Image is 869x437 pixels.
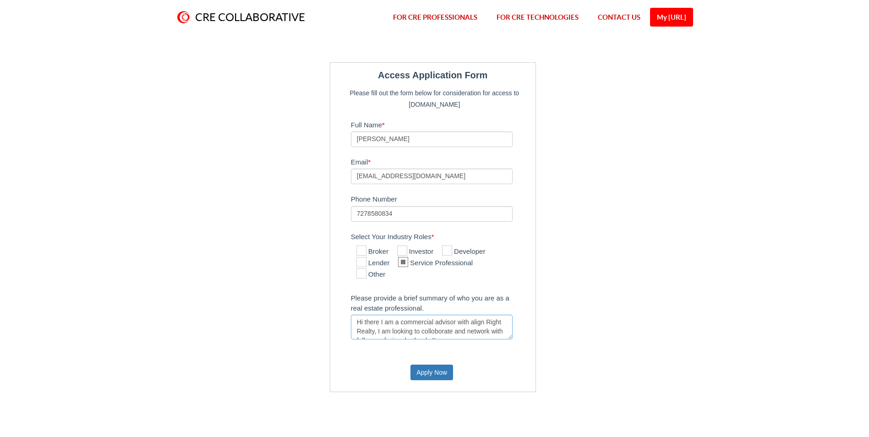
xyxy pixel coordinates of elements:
[356,269,386,280] label: Other
[397,246,433,257] label: Investor
[351,154,531,169] label: Email
[650,8,693,27] a: My [URL]
[351,229,531,243] label: Select Your Industry Roles
[410,365,453,380] button: Apply Now
[442,246,485,257] label: Developer
[351,117,531,131] label: Full Name
[351,191,531,206] label: Phone Number
[335,67,531,83] legend: Access Application Form
[398,258,473,269] label: Service Professional
[346,87,523,109] p: Please fill out the form below for consideration for access to [DOMAIN_NAME]
[356,258,390,269] label: Lender
[356,246,388,257] label: Broker
[351,290,531,315] label: Please provide a brief summary of who you are as a real estate professional.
